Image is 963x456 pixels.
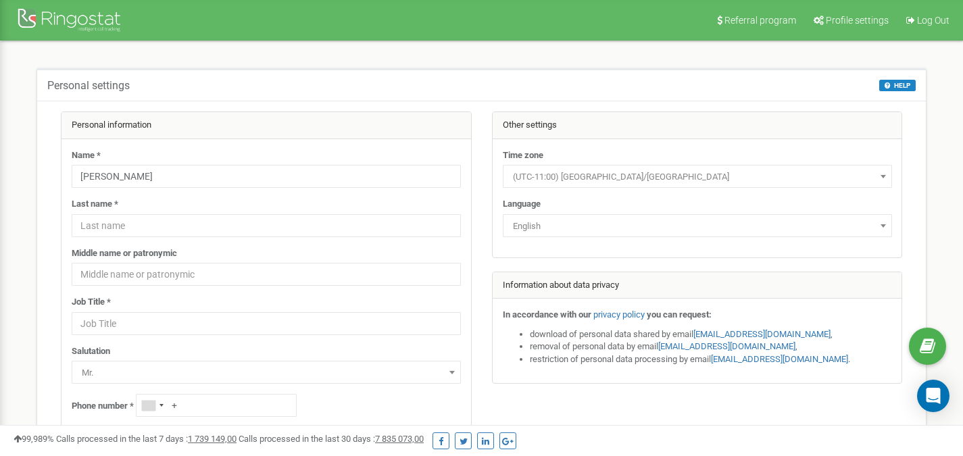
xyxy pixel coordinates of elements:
u: 1 739 149,00 [188,434,237,444]
span: Mr. [76,363,456,382]
span: 99,989% [14,434,54,444]
button: HELP [879,80,916,91]
u: 7 835 073,00 [375,434,424,444]
div: Personal information [61,112,471,139]
li: restriction of personal data processing by email . [530,353,892,366]
div: Information about data privacy [493,272,902,299]
div: Telephone country code [137,395,168,416]
label: Name * [72,149,101,162]
span: Mr. [72,361,461,384]
li: download of personal data shared by email , [530,328,892,341]
strong: In accordance with our [503,309,591,320]
a: privacy policy [593,309,645,320]
div: Open Intercom Messenger [917,380,949,412]
div: Other settings [493,112,902,139]
label: Middle name or patronymic [72,247,177,260]
a: [EMAIL_ADDRESS][DOMAIN_NAME] [711,354,848,364]
input: Name [72,165,461,188]
h5: Personal settings [47,80,130,92]
a: [EMAIL_ADDRESS][DOMAIN_NAME] [693,329,831,339]
input: Last name [72,214,461,237]
label: Phone number * [72,400,134,413]
span: Profile settings [826,15,889,26]
label: Time zone [503,149,543,162]
input: Job Title [72,312,461,335]
span: English [503,214,892,237]
label: Language [503,198,541,211]
span: Referral program [724,15,796,26]
li: removal of personal data by email , [530,340,892,353]
span: English [508,217,887,236]
span: Log Out [917,15,949,26]
span: Calls processed in the last 7 days : [56,434,237,444]
span: (UTC-11:00) Pacific/Midway [508,168,887,186]
a: [EMAIL_ADDRESS][DOMAIN_NAME] [658,341,795,351]
span: Calls processed in the last 30 days : [239,434,424,444]
label: Salutation [72,345,110,358]
input: +1-800-555-55-55 [136,394,297,417]
label: Last name * [72,198,118,211]
label: Job Title * [72,296,111,309]
strong: you can request: [647,309,712,320]
span: (UTC-11:00) Pacific/Midway [503,165,892,188]
input: Middle name or patronymic [72,263,461,286]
